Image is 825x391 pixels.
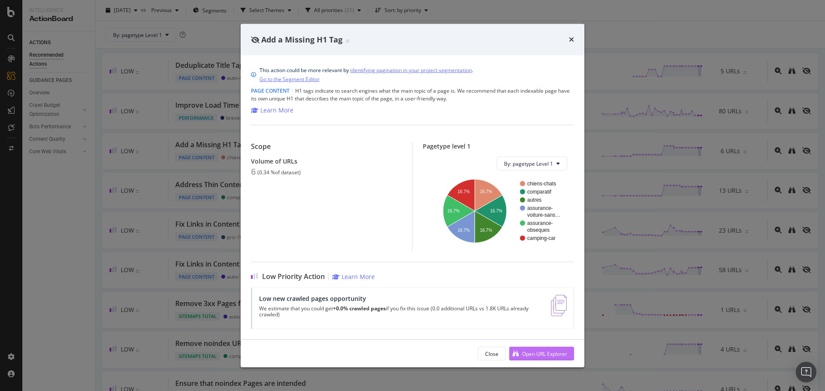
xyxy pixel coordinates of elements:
[796,362,816,382] div: Open Intercom Messenger
[260,106,293,115] div: Learn More
[259,295,541,302] div: Low new crawled pages opportunity
[261,34,342,44] span: Add a Missing H1 Tag
[251,87,574,103] div: H1 tags indicate to search engines what the main topic of a page is. We recommend that each index...
[527,212,560,218] text: voiture-sans…
[527,227,550,233] text: obseques
[430,177,567,245] svg: A chart.
[485,350,498,357] div: Close
[509,347,574,361] button: Open URL Explorer
[527,205,553,211] text: assurance-
[551,295,567,316] img: e5DMFwAAAABJRU5ErkJggg==
[478,347,506,361] button: Close
[490,209,502,213] text: 16.7%
[332,273,375,281] a: Learn More
[346,39,349,42] img: Equal
[423,142,574,150] div: Pagetype level 1
[342,273,375,281] div: Learn More
[251,87,290,94] span: Page Content
[527,181,556,187] text: chiens-chats
[350,66,472,75] a: identifying pagination in your project segmentation
[497,157,567,170] button: By: pagetype Level 1
[262,273,325,281] span: Low Priority Action
[527,235,556,241] text: camping-car
[504,160,553,167] span: By: pagetype Level 1
[251,106,293,115] a: Learn More
[522,350,567,357] div: Open URL Explorer
[527,220,553,226] text: assurance-
[527,189,552,195] text: comparatif
[458,189,470,194] text: 16.7%
[257,170,301,176] div: ( 0.34 % of dataset )
[333,305,386,312] strong: +0.0% crawled pages
[251,158,402,165] div: Volume of URLs
[241,24,584,367] div: modal
[527,197,541,203] text: autres
[569,34,574,45] div: times
[480,228,492,233] text: 16.7%
[251,142,402,151] div: Scope
[480,189,492,194] text: 16.7%
[251,66,574,84] div: info banner
[291,87,294,94] span: |
[251,167,256,177] div: 6
[447,209,459,213] text: 16.7%
[260,66,473,84] div: This action could be more relevant by .
[458,228,470,233] text: 16.7%
[259,306,541,318] p: We estimate that you could get if you fix this issue (0.0 additional URLs vs 1.8K URLs already cr...
[260,75,320,84] a: Go to the Segment Editor
[251,36,260,43] div: eye-slash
